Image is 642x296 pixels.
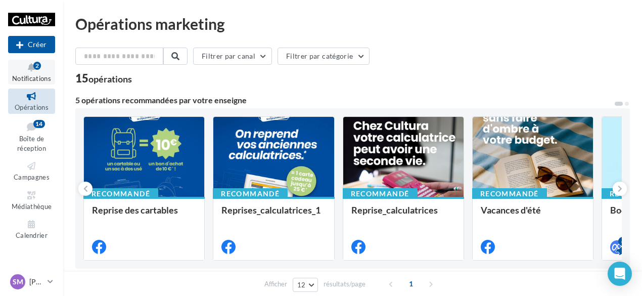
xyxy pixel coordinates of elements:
div: Reprise_calculatrices [351,205,455,225]
p: [PERSON_NAME] [PERSON_NAME] [29,277,43,287]
span: Médiathèque [12,202,52,210]
button: 12 [293,278,318,292]
a: Médiathèque [8,188,55,213]
span: Calendrier [16,231,48,239]
div: 5 opérations recommandées par votre enseigne [75,96,614,104]
span: Notifications [12,74,51,82]
span: SM [13,277,23,287]
button: Notifications 2 [8,60,55,84]
div: 2 [33,62,41,70]
span: Campagnes [14,173,50,181]
span: 12 [297,281,306,289]
div: Recommandé [83,188,158,199]
span: Afficher [264,279,287,289]
a: Calendrier [8,217,55,241]
div: 14 [33,120,45,128]
span: 1 [403,276,419,292]
div: 15 [75,73,132,84]
button: Créer [8,36,55,53]
a: Boîte de réception14 [8,118,55,155]
div: opérations [88,74,132,83]
div: Nouvelle campagne [8,36,55,53]
a: Opérations [8,89,55,113]
a: SM [PERSON_NAME] [PERSON_NAME] [8,272,55,291]
span: Opérations [15,103,49,111]
div: Reprises_calculatrices_1 [221,205,326,225]
div: Vacances d'été [481,205,585,225]
div: Recommandé [472,188,547,199]
a: Campagnes [8,158,55,183]
div: Open Intercom Messenger [608,262,632,286]
div: 4 [618,237,627,246]
span: Boîte de réception [17,135,46,152]
div: Recommandé [343,188,418,199]
div: Reprise des cartables [92,205,196,225]
span: résultats/page [324,279,365,289]
button: Filtrer par catégorie [278,48,370,65]
div: Opérations marketing [75,16,630,31]
div: Recommandé [213,188,288,199]
button: Filtrer par canal [193,48,272,65]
